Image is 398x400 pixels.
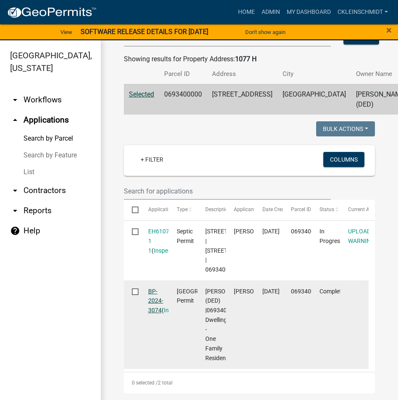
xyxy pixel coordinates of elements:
datatable-header-cell: Current Activity [340,200,369,220]
div: ( ) [148,287,161,315]
span: Application Number [148,207,194,212]
a: Selected [129,90,154,98]
td: 0693400000 [159,84,207,115]
i: help [10,226,20,236]
datatable-header-cell: Select [124,200,140,220]
input: Search for applications [124,183,331,200]
button: Close [386,25,392,35]
datatable-header-cell: Status [312,200,340,220]
span: Status [319,207,334,212]
a: ckleinschmidt [334,4,391,20]
datatable-header-cell: Description [197,200,226,220]
span: Description [205,207,231,212]
a: My Dashboard [283,4,334,20]
a: + Filter [134,152,170,167]
i: arrow_drop_down [10,186,20,196]
span: 0 selected / [132,380,158,386]
button: Don't show again [242,25,289,39]
a: Admin [258,4,283,20]
span: Karie Ellwanger [234,288,279,295]
i: arrow_drop_down [10,206,20,216]
span: × [386,24,392,36]
a: Inspections [164,307,194,314]
button: Columns [323,152,364,167]
span: 11/18/2024 [262,228,280,235]
datatable-header-cell: Applicant [226,200,254,220]
span: Applicant [234,207,256,212]
span: 0693400000 [291,288,325,295]
span: Marion County Building Permit [177,288,233,304]
a: BP-2024-3074 [148,288,163,314]
datatable-header-cell: Date Created [254,200,283,220]
a: Inspections [154,247,184,254]
th: City [278,64,351,84]
th: Address [207,64,278,84]
button: Bulk Actions [316,121,375,136]
i: arrow_drop_down [10,95,20,105]
span: 10/28/2024 [262,288,280,295]
th: Parcel ID [159,64,207,84]
span: Completed [319,288,348,295]
i: arrow_drop_up [10,115,20,125]
span: In Progress [319,228,343,244]
a: View [57,25,76,39]
div: 2 total [124,372,375,393]
span: Type [177,207,188,212]
div: ( ) [148,227,161,255]
span: 1077 HWY S71, KNOXVILLE, IA 50138 | 1077 HWY S71 | 0693400000 [205,228,257,273]
span: Parcel ID [291,207,311,212]
a: Home [235,4,258,20]
span: DAVID ROOZEBOOM [234,228,279,235]
span: Current Activity [348,207,383,212]
datatable-header-cell: Type [168,200,197,220]
strong: 1077 H [235,55,257,63]
strong: SOFTWARE RELEASE DETAILS FOR [DATE] [81,28,208,36]
div: Showing results for Property Address: [124,54,375,64]
td: [GEOGRAPHIC_DATA] [278,84,351,115]
span: Date Created [262,207,292,212]
span: Roozeboom, David A (DED) |0693400000 Dwellings - One Family Residential [205,288,250,361]
a: UPLOAD WARNING [348,228,375,244]
datatable-header-cell: Application Number [140,200,168,220]
a: EH6107 1 1 [148,228,169,254]
span: Septic Permit [177,228,194,244]
td: [STREET_ADDRESS] [207,84,278,115]
datatable-header-cell: Parcel ID [283,200,312,220]
span: 0693400000 [291,228,325,235]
